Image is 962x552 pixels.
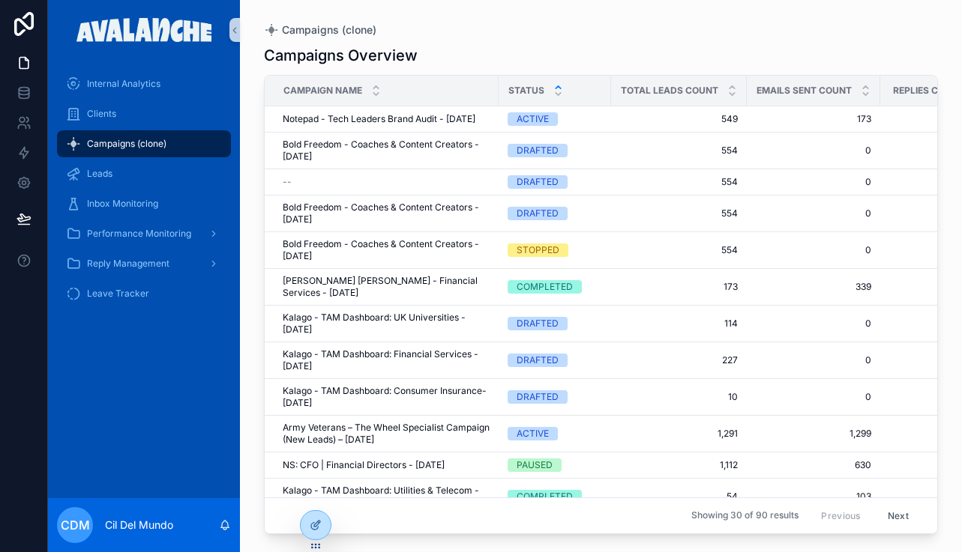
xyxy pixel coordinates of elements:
[283,348,490,372] span: Kalago - TAM Dashboard: Financial Services - [DATE]
[57,160,231,187] a: Leads
[57,250,231,277] a: Reply Management
[283,176,292,188] span: --
[508,280,602,294] a: COMPLETED
[517,317,559,330] div: DRAFTED
[756,207,871,219] a: 0
[620,113,738,125] a: 549
[105,518,173,533] p: Cil Del Mundo
[57,100,231,127] a: Clients
[620,207,738,219] a: 554
[508,207,602,220] a: DRAFTED
[620,459,738,471] a: 1,112
[87,288,149,300] span: Leave Tracker
[87,108,116,120] span: Clients
[517,280,573,294] div: COMPLETED
[508,458,602,472] a: PAUSED
[87,168,112,180] span: Leads
[620,176,738,188] a: 554
[620,428,738,440] a: 1,291
[756,244,871,256] a: 0
[517,175,559,189] div: DRAFTED
[756,318,871,330] a: 0
[508,144,602,157] a: DRAFTED
[283,485,490,509] a: Kalago - TAM Dashboard: Utilities & Telecom - [DATE]
[620,318,738,330] a: 114
[61,516,90,534] span: CDM
[283,176,490,188] a: --
[756,459,871,471] a: 630
[517,427,549,440] div: ACTIVE
[620,391,738,403] a: 10
[620,244,738,256] a: 554
[283,275,490,299] a: [PERSON_NAME] [PERSON_NAME] - Financial Services - [DATE]
[756,281,871,293] a: 339
[517,207,559,220] div: DRAFTED
[508,354,602,367] a: DRAFTED
[508,175,602,189] a: DRAFTED
[621,85,718,97] span: Total Leads Count
[517,490,573,503] div: COMPLETED
[756,113,871,125] a: 173
[620,281,738,293] a: 173
[264,22,376,37] a: Campaigns (clone)
[508,317,602,330] a: DRAFTED
[620,354,738,366] a: 227
[620,491,738,503] a: 54
[283,385,490,409] a: Kalago - TAM Dashboard: Consumer Insurance- [DATE]
[756,391,871,403] a: 0
[283,139,490,163] a: Bold Freedom - Coaches & Content Creators - [DATE]
[87,78,160,90] span: Internal Analytics
[283,312,490,336] a: Kalago - TAM Dashboard: UK Universities - [DATE]
[283,459,490,471] a: NS: CFO | Financial Directors - [DATE]
[283,422,490,446] span: Army Veterans – The Wheel Specialist Campaign (New Leads) – [DATE]
[517,458,553,472] div: PAUSED
[283,238,490,262] a: Bold Freedom - Coaches & Content Creators - [DATE]
[517,243,559,257] div: STOPPED
[57,220,231,247] a: Performance Monitoring
[76,18,212,42] img: App logo
[283,85,362,97] span: Campaign Name
[508,427,602,440] a: ACTIVE
[57,190,231,217] a: Inbox Monitoring
[283,201,490,225] a: Bold Freedom - Coaches & Content Creators - [DATE]
[877,504,919,527] button: Next
[756,145,871,157] a: 0
[756,491,871,503] a: 103
[508,243,602,257] a: STOPPED
[756,176,871,188] a: 0
[756,354,871,366] a: 0
[620,145,738,157] a: 554
[517,390,559,404] div: DRAFTED
[283,113,475,125] span: Notepad - Tech Leaders Brand Audit - [DATE]
[517,112,549,126] div: ACTIVE
[87,228,191,240] span: Performance Monitoring
[508,112,602,126] a: ACTIVE
[282,22,376,37] span: Campaigns (clone)
[517,144,559,157] div: DRAFTED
